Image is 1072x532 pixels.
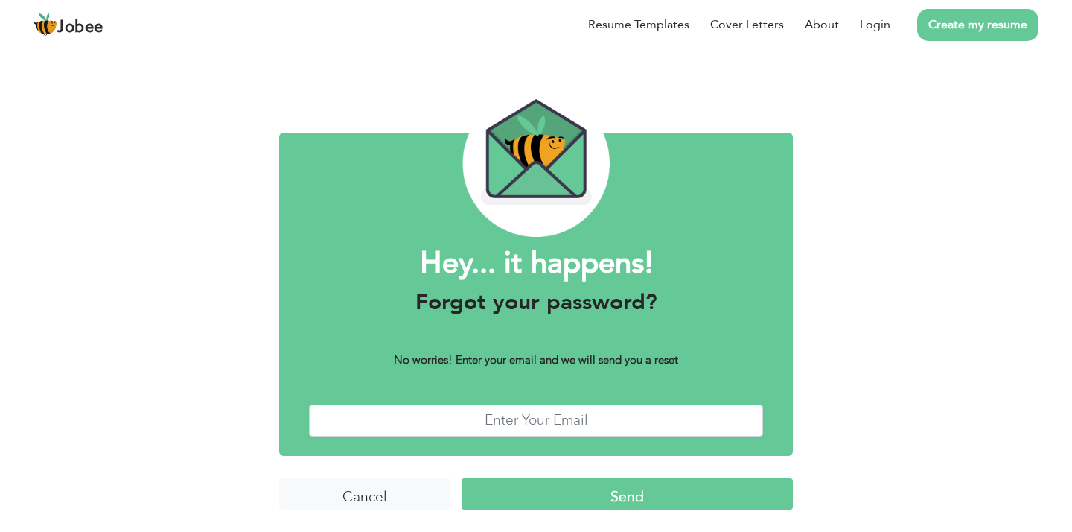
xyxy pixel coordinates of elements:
input: Cancel [279,478,450,510]
a: Cover Letters [710,16,784,34]
a: Create my resume [917,9,1038,41]
a: Login [860,16,890,34]
h1: Hey... it happens! [309,244,763,283]
input: Send [462,478,793,510]
img: envelope_bee.png [462,90,610,237]
input: Enter Your Email [309,405,763,437]
a: Jobee [33,13,103,37]
img: jobee.io [33,13,57,37]
a: About [805,16,839,34]
b: No worries! Enter your email and we will send you a reset [394,352,678,367]
h3: Forgot your password? [309,289,763,316]
a: Resume Templates [588,16,689,34]
span: Jobee [57,19,103,36]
